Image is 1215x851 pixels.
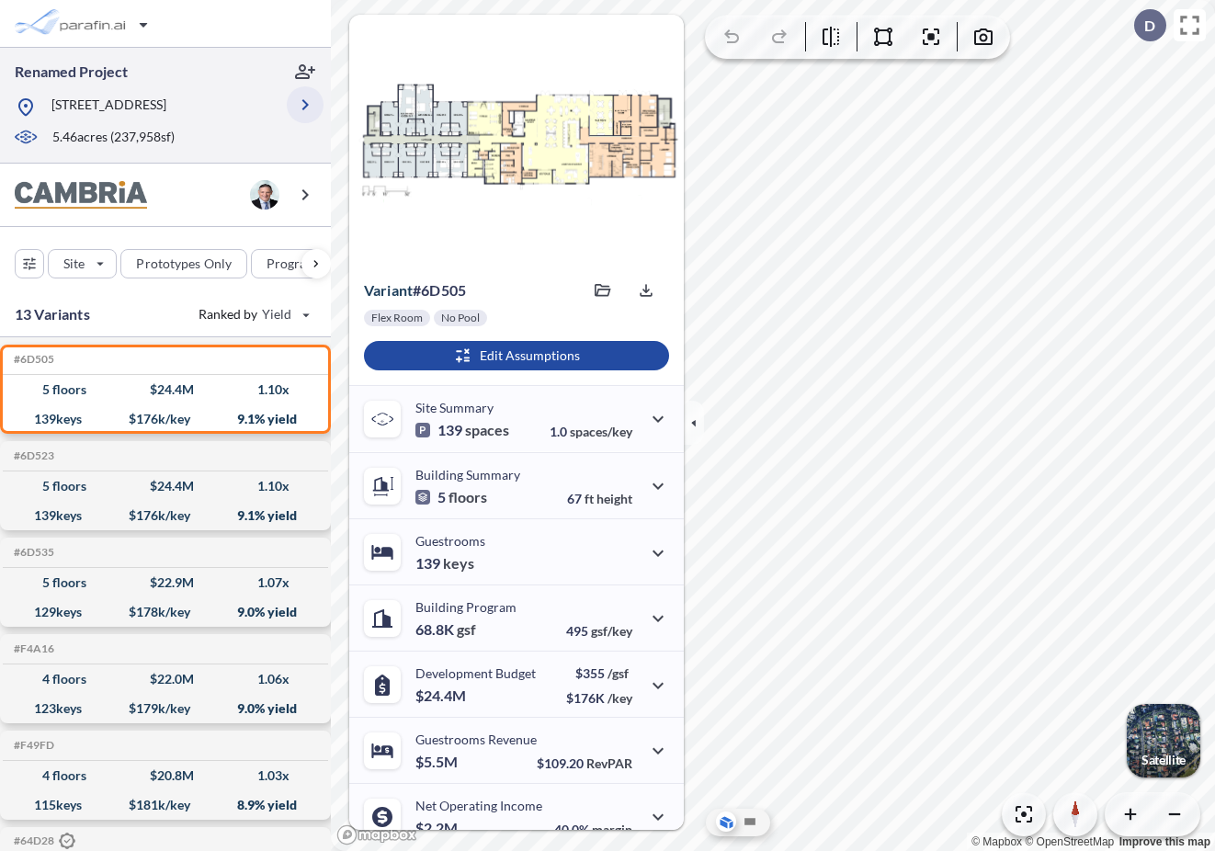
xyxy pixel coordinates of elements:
p: 68.8K [415,620,476,639]
h5: Click to copy the code [10,834,75,850]
p: 1.0 [550,424,632,439]
h5: Click to copy the code [10,353,54,366]
p: Net Operating Income [415,798,542,813]
p: 40.0% [554,822,632,837]
span: Yield [262,305,292,323]
button: Switcher ImageSatellite [1127,704,1200,777]
span: /gsf [607,665,629,681]
a: Improve this map [1119,835,1210,848]
p: No Pool [441,311,480,325]
button: Prototypes Only [120,249,247,278]
p: Building Summary [415,467,520,482]
h5: Click to copy the code [10,642,54,655]
button: Aerial View [716,811,736,832]
span: spaces/key [570,424,632,439]
p: Guestrooms [415,533,485,549]
span: ft [585,491,594,506]
button: Site [48,249,117,278]
p: $5.5M [415,753,460,771]
span: /key [607,690,632,706]
h5: Click to copy the code [10,739,54,752]
a: Mapbox [971,835,1022,848]
span: RevPAR [586,755,632,771]
img: BrandImage [15,181,147,210]
span: gsf/key [591,623,632,639]
span: margin [592,822,632,837]
a: OpenStreetMap [1025,835,1114,848]
span: height [596,491,632,506]
h5: Click to copy the code [10,546,54,559]
p: $109.20 [537,755,632,771]
p: Site Summary [415,400,494,415]
img: user logo [250,180,279,210]
p: Satellite [1141,753,1186,767]
span: spaces [465,421,509,439]
p: Renamed Project [15,62,128,82]
p: 495 [566,623,632,639]
p: 67 [567,491,632,506]
p: Site [63,255,85,273]
p: Guestrooms Revenue [415,732,537,747]
p: Development Budget [415,665,536,681]
p: 5 [415,488,487,506]
span: floors [449,488,487,506]
p: # 6d505 [364,281,466,300]
span: keys [443,554,474,573]
p: $2.2M [415,819,460,837]
span: Variant [364,281,413,299]
span: gsf [457,620,476,639]
img: Switcher Image [1127,704,1200,777]
p: 5.46 acres ( 237,958 sf) [52,128,175,148]
p: 139 [415,554,474,573]
p: $355 [566,665,632,681]
a: Mapbox homepage [336,824,417,845]
p: Program [267,255,318,273]
p: Building Program [415,599,517,615]
p: Flex Room [371,311,423,325]
button: Ranked by Yield [184,300,322,329]
button: Program [251,249,350,278]
p: 139 [415,421,509,439]
p: $24.4M [415,686,469,705]
button: Edit Assumptions [364,341,669,370]
h5: Click to copy the code [10,449,54,462]
p: Prototypes Only [136,255,232,273]
p: D [1144,17,1155,34]
p: Edit Assumptions [480,346,580,365]
p: $176K [566,690,632,706]
p: [STREET_ADDRESS] [51,96,166,119]
button: Site Plan [740,811,760,832]
p: 13 Variants [15,303,90,325]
